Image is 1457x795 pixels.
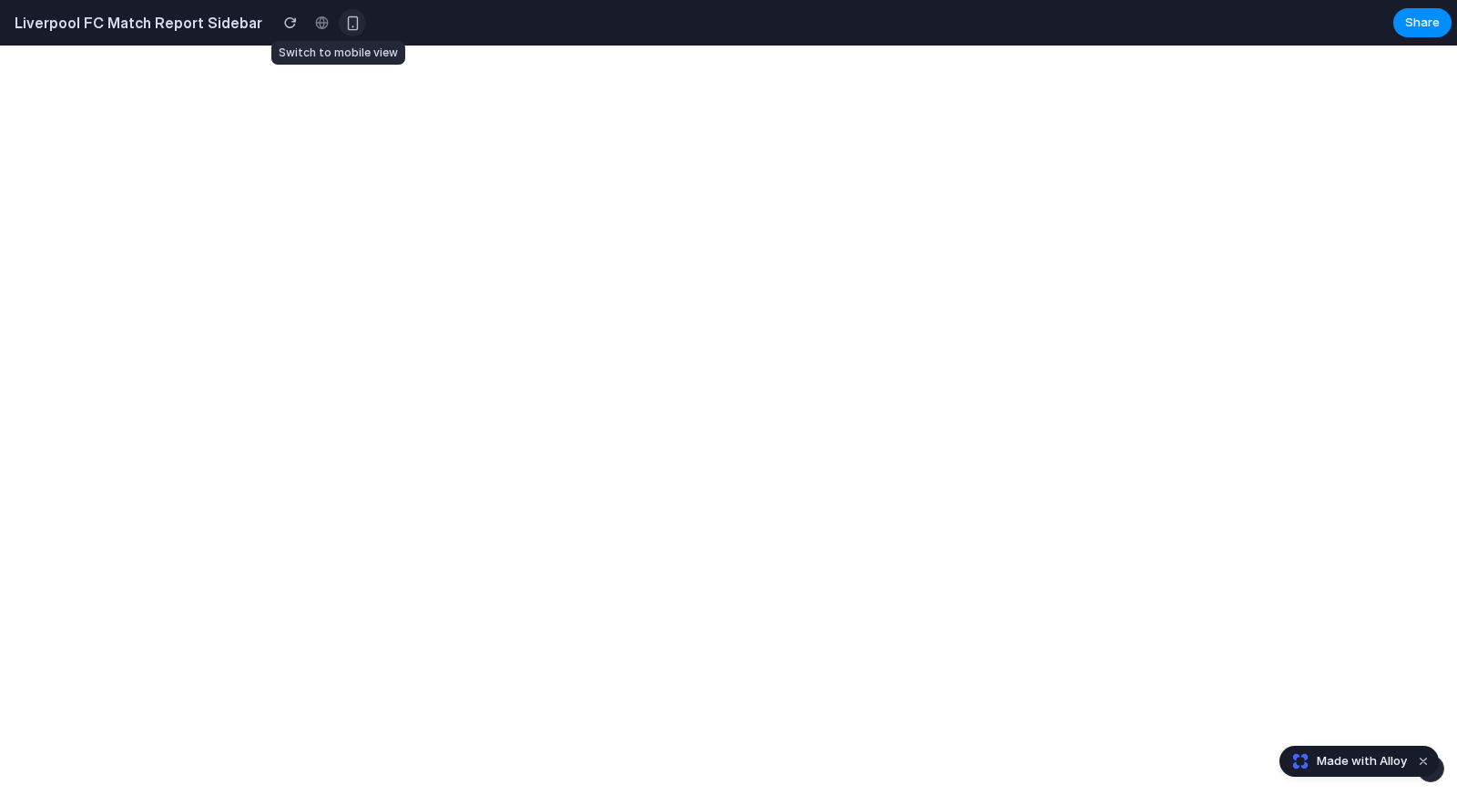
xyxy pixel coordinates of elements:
[1317,752,1407,770] span: Made with Alloy
[1393,8,1452,37] button: Share
[1280,752,1409,770] a: Made with Alloy
[271,41,405,65] div: Switch to mobile view
[7,12,262,34] h2: Liverpool FC Match Report Sidebar
[1412,750,1434,772] button: Dismiss watermark
[1405,14,1440,32] span: Share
